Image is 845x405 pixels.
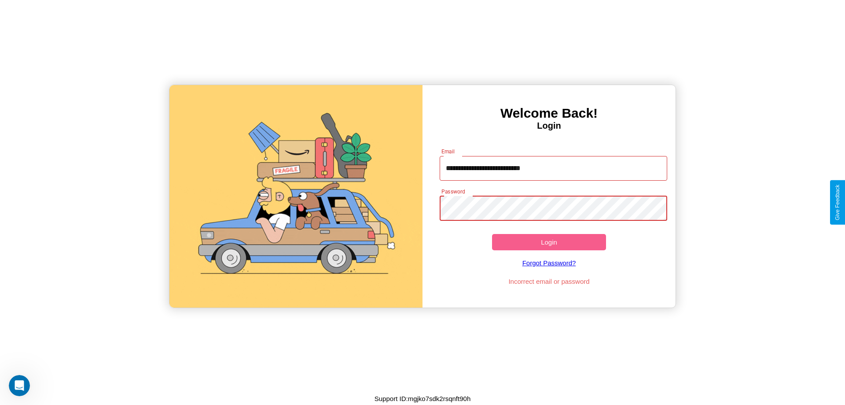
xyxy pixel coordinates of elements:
[492,234,606,250] button: Login
[834,185,841,220] div: Give Feedback
[435,275,663,287] p: Incorrect email or password
[9,375,30,396] iframe: Intercom live chat
[422,121,676,131] h4: Login
[441,188,465,195] label: Password
[422,106,676,121] h3: Welcome Back!
[441,148,455,155] label: Email
[435,250,663,275] a: Forgot Password?
[375,393,470,405] p: Support ID: mgjko7sdk2rsqnft90h
[169,85,422,308] img: gif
